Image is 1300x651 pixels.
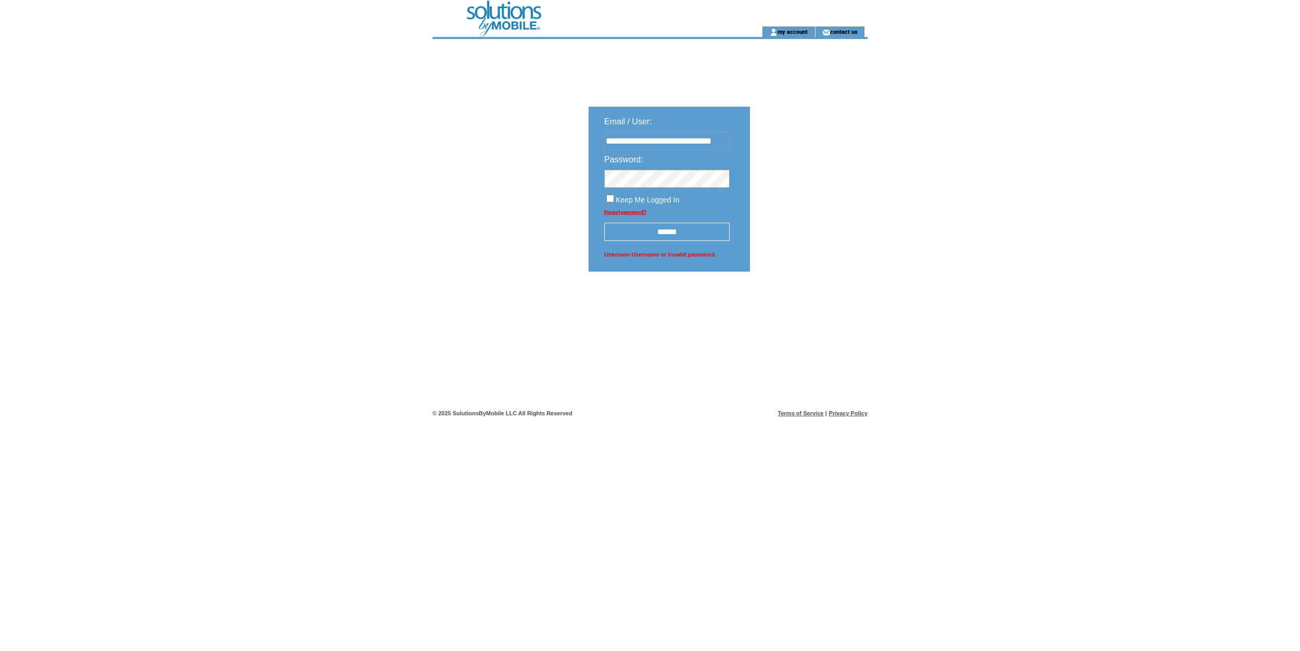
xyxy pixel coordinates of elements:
span: Email / User: [604,117,652,126]
a: my account [778,28,808,35]
span: Password: [604,155,643,164]
span: Keep Me Logged In [616,196,679,204]
a: Forgot password? [604,209,646,215]
a: contact us [830,28,858,35]
img: transparent.png [780,298,832,311]
a: Terms of Service [778,410,824,416]
span: Unknown Username or invalid password. [604,249,730,260]
a: Privacy Policy [829,410,868,416]
img: account_icon.gif [770,28,778,36]
img: contact_us_icon.gif [822,28,830,36]
span: © 2025 SolutionsByMobile LLC All Rights Reserved [432,410,572,416]
span: | [825,410,827,416]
